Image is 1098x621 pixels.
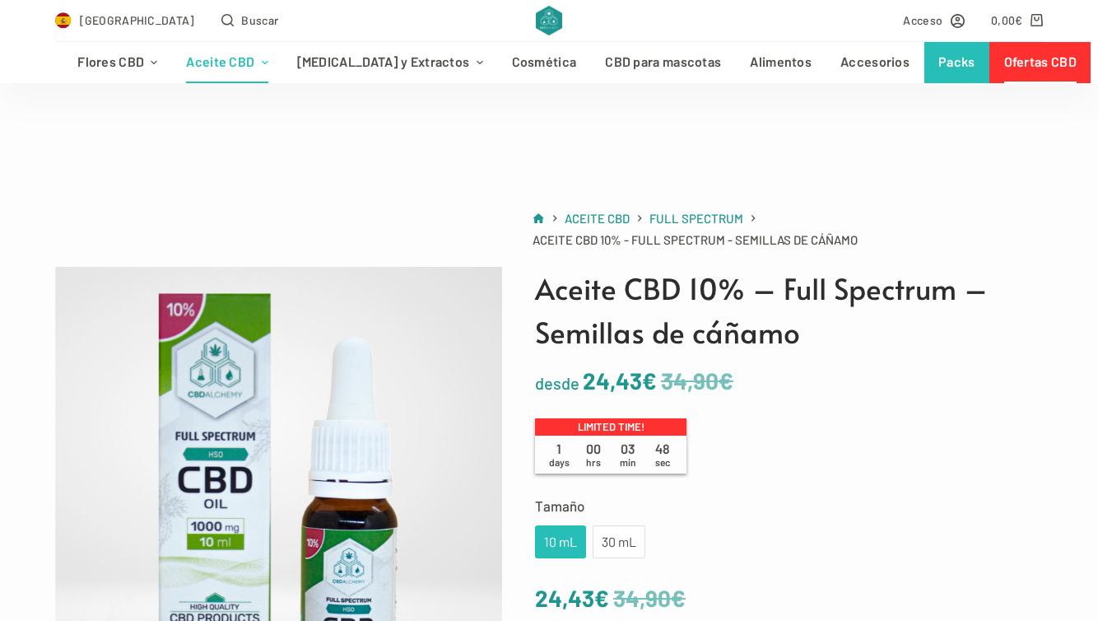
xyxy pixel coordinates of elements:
span: 48 [645,441,680,469]
span: Acceso [903,11,942,30]
span: Aceite CBD [565,211,630,226]
nav: Menú de cabecera [63,42,1035,83]
bdi: 24,43 [583,367,657,395]
span: 00 [576,441,611,469]
span: € [719,367,733,395]
img: CBD Alchemy [536,6,561,35]
div: 10 mL [545,531,576,553]
a: Cosmética [497,42,591,83]
span: hrs [586,456,601,468]
span: Buscar [241,11,278,30]
img: ES Flag [55,12,72,29]
a: Select Country [55,11,195,30]
bdi: 0,00 [991,13,1023,27]
span: days [549,456,570,468]
span: € [1015,13,1022,27]
bdi: 34,90 [613,584,686,612]
a: Full Spectrum [649,208,743,229]
button: Abrir formulario de búsqueda [221,11,279,30]
bdi: 24,43 [535,584,609,612]
a: Packs [924,42,990,83]
span: € [671,584,686,612]
span: € [594,584,609,612]
label: Tamaño [535,494,1043,517]
div: 30 mL [603,531,635,553]
span: sec [655,456,670,468]
a: Acceso [903,11,965,30]
span: [GEOGRAPHIC_DATA] [80,11,195,30]
a: Carro de compra [991,11,1043,30]
span: Aceite CBD 10% - Full Spectrum - Semillas de cáñamo [533,230,858,250]
a: Ofertas CBD [989,42,1091,83]
p: Limited time! [535,418,686,437]
span: desde [535,373,579,393]
a: Aceite CBD [172,42,282,83]
span: € [642,367,657,395]
span: 03 [611,441,645,469]
span: min [620,456,636,468]
a: Flores CBD [63,42,172,83]
bdi: 34,90 [661,367,733,395]
h1: Aceite CBD 10% – Full Spectrum – Semillas de cáñamo [535,267,1043,353]
span: 1 [542,441,576,469]
a: [MEDICAL_DATA] y Extractos [282,42,497,83]
a: Accesorios [826,42,924,83]
span: Full Spectrum [649,211,743,226]
a: Aceite CBD [565,208,630,229]
a: Alimentos [736,42,826,83]
a: CBD para mascotas [591,42,736,83]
